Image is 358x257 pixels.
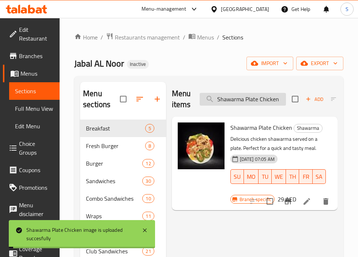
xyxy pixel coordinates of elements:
[19,52,54,60] span: Branches
[3,161,60,179] a: Coupons
[127,61,149,67] span: Inactive
[106,33,180,42] a: Restaurants management
[142,247,154,256] div: items
[230,135,326,153] p: Delicious chicken shawarma served on a plate. Perfect for a quick and tasty meal.
[19,139,54,157] span: Choice Groups
[86,159,142,168] span: Burger
[3,179,60,196] a: Promotions
[19,201,54,218] span: Menu disclaimer
[145,124,154,133] div: items
[279,193,297,210] button: Branch-specific-item
[302,171,309,182] span: FR
[143,248,154,255] span: 21
[148,90,166,108] button: Add section
[275,171,283,182] span: WE
[303,94,326,105] button: Add
[20,69,54,78] span: Menus
[3,21,60,47] a: Edit Restaurant
[143,213,154,220] span: 11
[142,159,154,168] div: items
[143,195,154,202] span: 10
[346,5,348,13] span: S
[3,47,60,65] a: Branches
[86,194,142,203] span: Combo Sandwiches
[3,65,60,82] a: Menus
[9,117,60,135] a: Edit Menu
[142,177,154,185] div: items
[247,171,256,182] span: MO
[26,226,135,242] div: Shawarma Plate Chicken image is uploaded succesfully
[246,57,293,70] button: import
[299,169,312,184] button: FR
[259,169,272,184] button: TU
[302,59,338,68] span: export
[317,193,335,210] button: delete
[261,171,269,182] span: TU
[217,33,219,42] li: /
[221,5,269,13] div: [GEOGRAPHIC_DATA]
[19,183,54,192] span: Promotions
[80,155,166,172] div: Burger12
[15,87,54,95] span: Sections
[146,143,154,150] span: 8
[19,166,54,174] span: Coupons
[116,91,131,107] span: Select all sections
[80,172,166,190] div: Sandwiches30
[83,88,120,110] h2: Menu sections
[237,156,278,163] span: [DATE] 07:05 AM
[305,95,324,103] span: Add
[142,194,154,203] div: items
[289,171,296,182] span: TH
[188,33,214,42] a: Menus
[9,100,60,117] a: Full Menu View
[3,196,60,223] a: Menu disclaimer
[222,33,243,42] span: Sections
[230,122,292,133] span: Shawarma Plate Chicken
[142,5,186,14] div: Menu-management
[86,212,142,220] span: Wraps
[146,125,154,132] span: 5
[80,190,166,207] div: Combo Sandwiches10
[316,171,323,182] span: SA
[74,33,343,42] nav: breadcrumb
[294,124,322,132] span: Shawarma
[86,247,142,256] span: Club Sandwiches
[143,160,154,167] span: 12
[286,169,299,184] button: TH
[74,33,98,42] a: Home
[237,196,274,203] span: Branch specific
[142,212,154,220] div: items
[3,135,60,161] a: Choice Groups
[86,124,145,133] span: Breakfast
[183,33,185,42] li: /
[15,122,54,131] span: Edit Menu
[172,88,191,110] h2: Menu items
[131,90,148,108] span: Sort sections
[80,207,166,225] div: Wraps11
[178,122,225,169] img: Shawarma Plate Chicken
[143,178,154,185] span: 30
[9,82,60,100] a: Sections
[296,57,343,70] button: export
[86,177,142,185] span: Sandwiches
[101,33,103,42] li: /
[197,33,214,42] span: Menus
[80,120,166,137] div: Breakfast5
[252,59,287,68] span: import
[115,33,180,42] span: Restaurants management
[313,169,326,184] button: SA
[200,93,286,106] input: search
[294,124,323,133] div: Shawarma
[3,223,60,240] a: Upsell
[19,25,54,43] span: Edit Restaurant
[80,137,166,155] div: Fresh Burger8
[86,141,145,150] div: Fresh Burger
[15,104,54,113] span: Full Menu View
[74,55,124,72] span: Jabal AL Noor
[244,169,259,184] button: MO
